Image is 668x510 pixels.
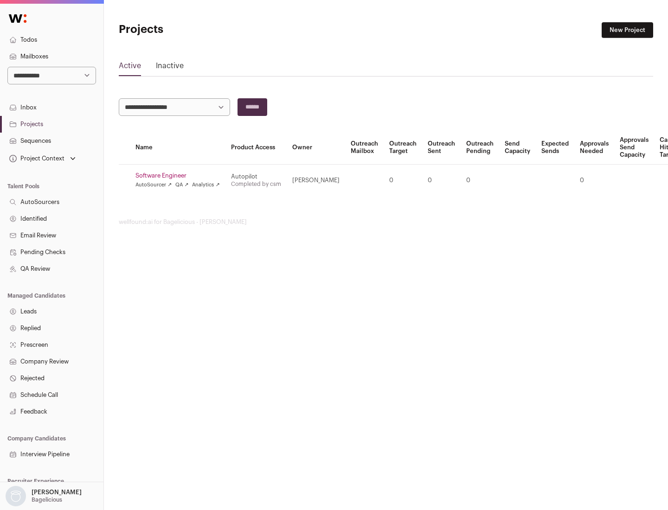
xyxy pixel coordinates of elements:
[4,9,32,28] img: Wellfound
[6,486,26,506] img: nopic.png
[4,486,83,506] button: Open dropdown
[7,155,64,162] div: Project Context
[119,22,297,37] h1: Projects
[135,172,220,179] a: Software Engineer
[384,131,422,165] th: Outreach Target
[422,131,461,165] th: Outreach Sent
[225,131,287,165] th: Product Access
[422,165,461,197] td: 0
[287,131,345,165] th: Owner
[7,152,77,165] button: Open dropdown
[287,165,345,197] td: [PERSON_NAME]
[231,173,281,180] div: Autopilot
[574,165,614,197] td: 0
[156,60,184,75] a: Inactive
[119,218,653,226] footer: wellfound:ai for Bagelicious - [PERSON_NAME]
[32,496,62,504] p: Bagelicious
[135,181,172,189] a: AutoSourcer ↗
[461,131,499,165] th: Outreach Pending
[231,181,281,187] a: Completed by csm
[192,181,219,189] a: Analytics ↗
[602,22,653,38] a: New Project
[499,131,536,165] th: Send Capacity
[574,131,614,165] th: Approvals Needed
[32,489,82,496] p: [PERSON_NAME]
[536,131,574,165] th: Expected Sends
[461,165,499,197] td: 0
[384,165,422,197] td: 0
[175,181,188,189] a: QA ↗
[130,131,225,165] th: Name
[614,131,654,165] th: Approvals Send Capacity
[119,60,141,75] a: Active
[345,131,384,165] th: Outreach Mailbox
